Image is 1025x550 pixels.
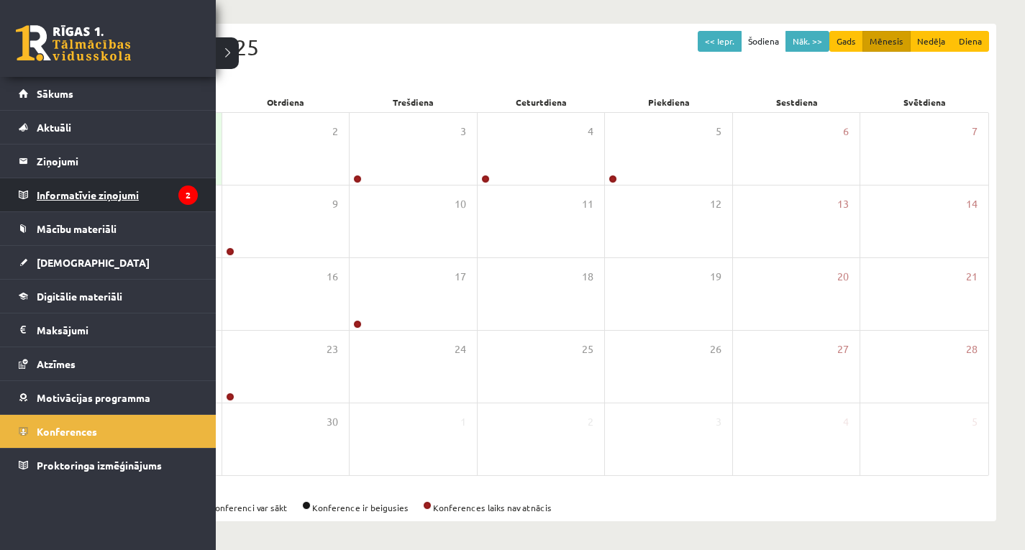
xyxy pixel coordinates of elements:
[455,269,466,285] span: 17
[843,124,849,139] span: 6
[19,313,198,347] a: Maksājumi
[582,196,593,212] span: 11
[37,87,73,100] span: Sākums
[19,381,198,414] a: Motivācijas programma
[710,342,721,357] span: 26
[19,145,198,178] a: Ziņojumi
[837,269,849,285] span: 20
[19,347,198,380] a: Atzīmes
[19,212,198,245] a: Mācību materiāli
[327,269,338,285] span: 16
[332,124,338,139] span: 2
[37,313,198,347] legend: Maksājumi
[94,31,989,63] div: Septembris 2025
[698,31,742,52] button: << Iepr.
[710,196,721,212] span: 12
[37,290,122,303] span: Digitālie materiāli
[966,342,978,357] span: 28
[37,145,198,178] legend: Ziņojumi
[37,178,198,211] legend: Informatīvie ziņojumi
[588,124,593,139] span: 4
[37,121,71,134] span: Aktuāli
[966,196,978,212] span: 14
[37,459,162,472] span: Proktoringa izmēģinājums
[716,124,721,139] span: 5
[861,92,989,112] div: Svētdiena
[460,414,466,430] span: 1
[837,342,849,357] span: 27
[94,501,989,514] div: Konference ir aktīva Konferenci var sākt Konference ir beigusies Konferences laiks nav atnācis
[327,342,338,357] span: 23
[741,31,786,52] button: Šodiena
[582,342,593,357] span: 25
[710,269,721,285] span: 19
[837,196,849,212] span: 13
[966,269,978,285] span: 21
[19,280,198,313] a: Digitālie materiāli
[455,196,466,212] span: 10
[19,246,198,279] a: [DEMOGRAPHIC_DATA]
[37,357,76,370] span: Atzīmes
[478,92,606,112] div: Ceturtdiena
[972,124,978,139] span: 7
[733,92,861,112] div: Sestdiena
[19,111,198,144] a: Aktuāli
[37,391,150,404] span: Motivācijas programma
[605,92,733,112] div: Piekdiena
[785,31,829,52] button: Nāk. >>
[19,449,198,482] a: Proktoringa izmēģinājums
[19,178,198,211] a: Informatīvie ziņojumi2
[350,92,478,112] div: Trešdiena
[455,342,466,357] span: 24
[327,414,338,430] span: 30
[910,31,952,52] button: Nedēļa
[19,77,198,110] a: Sākums
[37,256,150,269] span: [DEMOGRAPHIC_DATA]
[37,425,97,438] span: Konferences
[582,269,593,285] span: 18
[16,25,131,61] a: Rīgas 1. Tālmācības vidusskola
[843,414,849,430] span: 4
[460,124,466,139] span: 3
[972,414,978,430] span: 5
[952,31,989,52] button: Diena
[829,31,863,52] button: Gads
[19,415,198,448] a: Konferences
[178,185,198,205] i: 2
[332,196,338,212] span: 9
[37,222,117,235] span: Mācību materiāli
[716,414,721,430] span: 3
[222,92,350,112] div: Otrdiena
[588,414,593,430] span: 2
[862,31,911,52] button: Mēnesis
